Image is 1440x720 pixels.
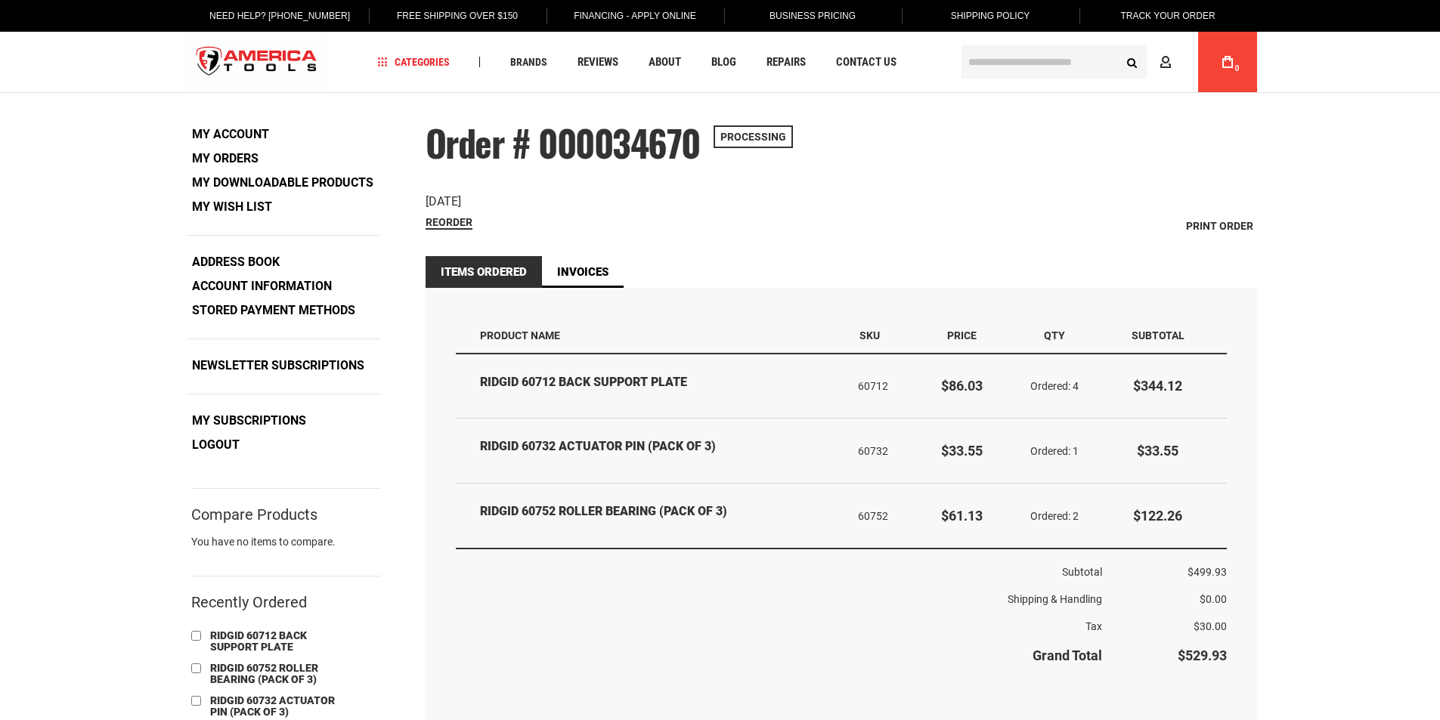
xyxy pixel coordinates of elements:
strong: Grand Total [1033,647,1102,663]
a: Contact Us [829,52,903,73]
span: Processing [714,125,793,148]
th: Price [918,318,1005,354]
span: $33.55 [941,443,983,459]
span: Brands [510,57,547,67]
th: Subtotal [456,548,1103,586]
span: Repairs [766,57,806,68]
a: Reorder [426,216,472,230]
span: Ordered [1030,380,1073,392]
a: Blog [705,52,743,73]
span: $0.00 [1200,593,1227,605]
span: $529.93 [1178,647,1227,663]
span: Print Order [1186,220,1253,232]
th: Qty [1006,318,1103,354]
a: Address Book [187,251,285,273]
a: Invoices [542,256,624,288]
a: My Orders [187,147,264,170]
strong: My Orders [192,151,259,165]
img: America Tools [184,34,330,91]
th: SKU [847,318,918,354]
span: Reorder [426,216,472,228]
span: $122.26 [1133,508,1182,524]
span: $344.12 [1133,378,1182,394]
a: Stored Payment Methods [187,299,361,322]
a: My Wish List [187,196,277,218]
a: Reviews [571,52,625,73]
span: Categories [377,57,450,67]
strong: RIDGID 60712 BACK SUPPORT PLATE [480,374,837,391]
strong: Compare Products [191,508,317,521]
a: Brands [503,52,554,73]
span: Ordered [1030,445,1073,457]
span: Ordered [1030,510,1073,522]
strong: RIDGID 60732 ACTUATOR PIN (PACK OF 3) [480,438,837,456]
td: 60732 [847,419,918,484]
a: My Downloadable Products [187,172,379,194]
a: 0 [1213,32,1242,92]
a: Account Information [187,275,337,298]
span: Reviews [578,57,618,68]
span: $33.55 [1137,443,1178,459]
a: My Account [187,123,274,146]
span: $61.13 [941,508,983,524]
span: Shipping Policy [951,11,1030,21]
th: Product Name [456,318,847,354]
span: Order # 000034670 [426,116,701,169]
a: RIDGID 60752 ROLLER BEARING (PACK OF 3) [206,660,358,689]
span: 0 [1235,64,1240,73]
a: Categories [370,52,457,73]
span: Contact Us [836,57,897,68]
a: Repairs [760,52,813,73]
span: Blog [711,57,736,68]
span: [DATE] [426,194,461,209]
td: 60712 [847,354,918,419]
span: RIDGID 60752 ROLLER BEARING (PACK OF 3) [210,662,318,685]
button: Search [1118,48,1147,76]
span: RIDGID 60732 ACTUATOR PIN (PACK OF 3) [210,694,335,718]
a: store logo [184,34,330,91]
th: Subtotal [1102,318,1226,354]
a: Newsletter Subscriptions [187,354,370,377]
span: About [649,57,681,68]
th: Tax [456,613,1103,640]
a: Logout [187,434,245,456]
span: RIDGID 60712 BACK SUPPORT PLATE [210,629,307,653]
strong: RIDGID 60752 ROLLER BEARING (PACK OF 3) [480,503,837,521]
strong: Recently Ordered [191,593,307,611]
a: My Subscriptions [187,409,311,432]
a: RIDGID 60712 BACK SUPPORT PLATE [206,628,358,657]
a: Print Order [1182,215,1257,237]
span: $30.00 [1194,620,1227,632]
span: 2 [1073,510,1079,522]
span: 4 [1073,380,1079,392]
th: Shipping & Handling [456,586,1103,613]
a: About [642,52,688,73]
div: You have no items to compare. [191,534,380,564]
span: $86.03 [941,378,983,394]
td: 60752 [847,484,918,548]
span: $499.93 [1188,566,1227,578]
span: 1 [1073,445,1079,457]
strong: Items Ordered [426,256,542,288]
